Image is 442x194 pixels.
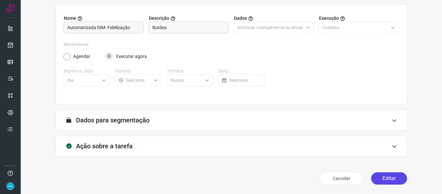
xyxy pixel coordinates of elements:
[126,75,150,86] input: Selecione
[64,15,76,22] span: Nome
[149,15,169,22] span: Descrição
[238,22,303,33] input: Selecione o tipo de envio
[167,68,213,74] label: Termina:
[76,142,133,150] h3: Ação sobre a tarefa
[76,116,149,124] h3: Dados para segmentação
[218,68,265,74] label: Data:
[64,41,399,48] label: Recorrência
[6,4,15,14] img: Logo
[116,53,147,60] label: Executar agora
[229,75,260,86] input: Selecione
[171,75,202,86] input: Selecione
[152,22,225,33] input: Forneça uma breve descrição da sua tarefa.
[115,68,161,74] label: Horário:
[320,172,363,185] button: Cancelar
[67,22,139,33] input: Digite o nome para a sua tarefa.
[319,15,339,22] span: Execução
[6,182,14,190] img: 86fc21c22a90fb4bae6cb495ded7e8f6.png
[234,15,247,22] span: Dados
[64,68,110,74] label: Repetir a cada:
[371,172,407,185] button: Editar
[67,75,99,86] input: Selecione
[323,22,388,33] input: Selecione o tipo de envio
[73,53,90,60] label: Agendar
